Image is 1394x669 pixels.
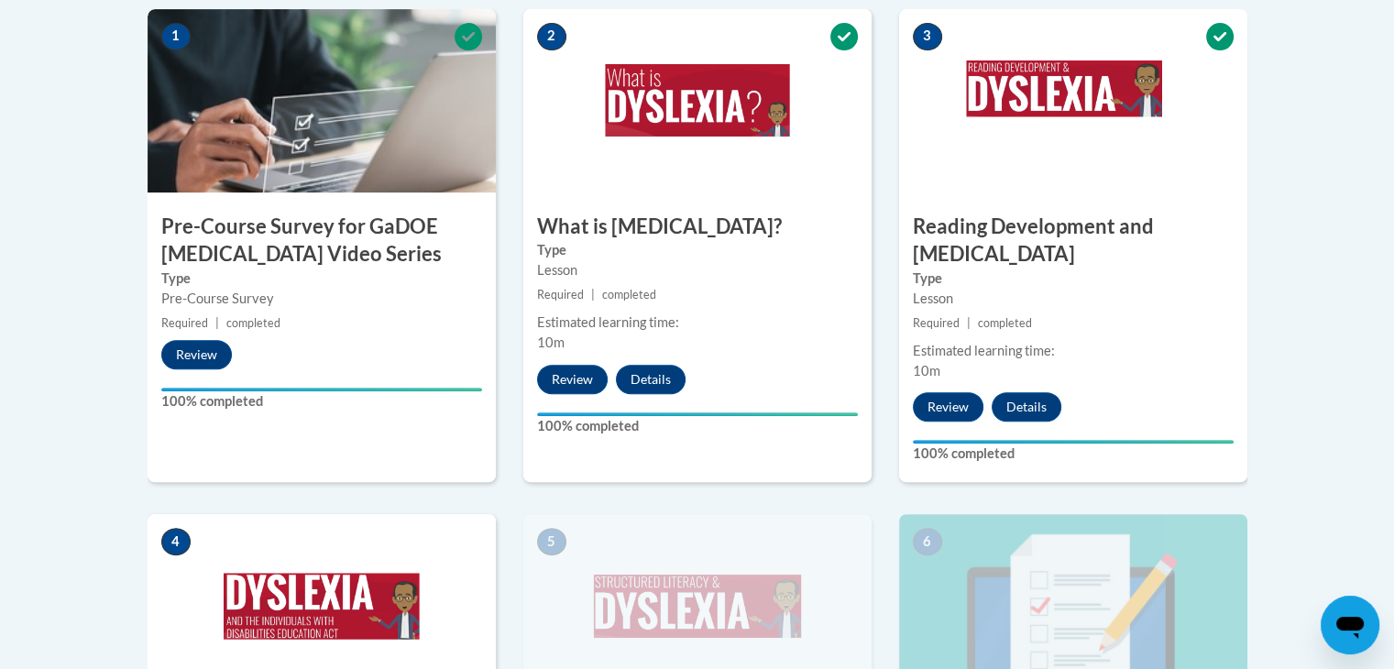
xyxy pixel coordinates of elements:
div: Estimated learning time: [537,313,858,333]
span: Required [913,316,960,330]
span: | [591,288,595,302]
label: Type [537,240,858,260]
img: Course Image [148,9,496,192]
span: completed [978,316,1032,330]
button: Details [992,392,1061,422]
button: Review [161,340,232,369]
span: 10m [537,334,565,350]
span: 4 [161,528,191,555]
div: Lesson [537,260,858,280]
span: Required [537,288,584,302]
span: | [967,316,971,330]
button: Review [537,365,608,394]
iframe: Button to launch messaging window [1321,596,1379,654]
label: Type [161,269,482,289]
h3: Reading Development and [MEDICAL_DATA] [899,213,1247,269]
div: Estimated learning time: [913,341,1234,361]
div: Your progress [161,388,482,391]
span: Required [161,316,208,330]
div: Your progress [913,440,1234,444]
button: Details [616,365,686,394]
label: Type [913,269,1234,289]
div: Pre-Course Survey [161,289,482,309]
label: 100% completed [913,444,1234,464]
img: Course Image [899,9,1247,192]
span: 2 [537,23,566,50]
span: completed [602,288,656,302]
label: 100% completed [161,391,482,411]
div: Lesson [913,289,1234,309]
span: 5 [537,528,566,555]
span: 3 [913,23,942,50]
span: | [215,316,219,330]
img: Course Image [523,9,872,192]
h3: What is [MEDICAL_DATA]? [523,213,872,241]
button: Review [913,392,983,422]
span: 1 [161,23,191,50]
span: 10m [913,363,940,378]
div: Your progress [537,412,858,416]
h3: Pre-Course Survey for GaDOE [MEDICAL_DATA] Video Series [148,213,496,269]
label: 100% completed [537,416,858,436]
span: 6 [913,528,942,555]
span: completed [226,316,280,330]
